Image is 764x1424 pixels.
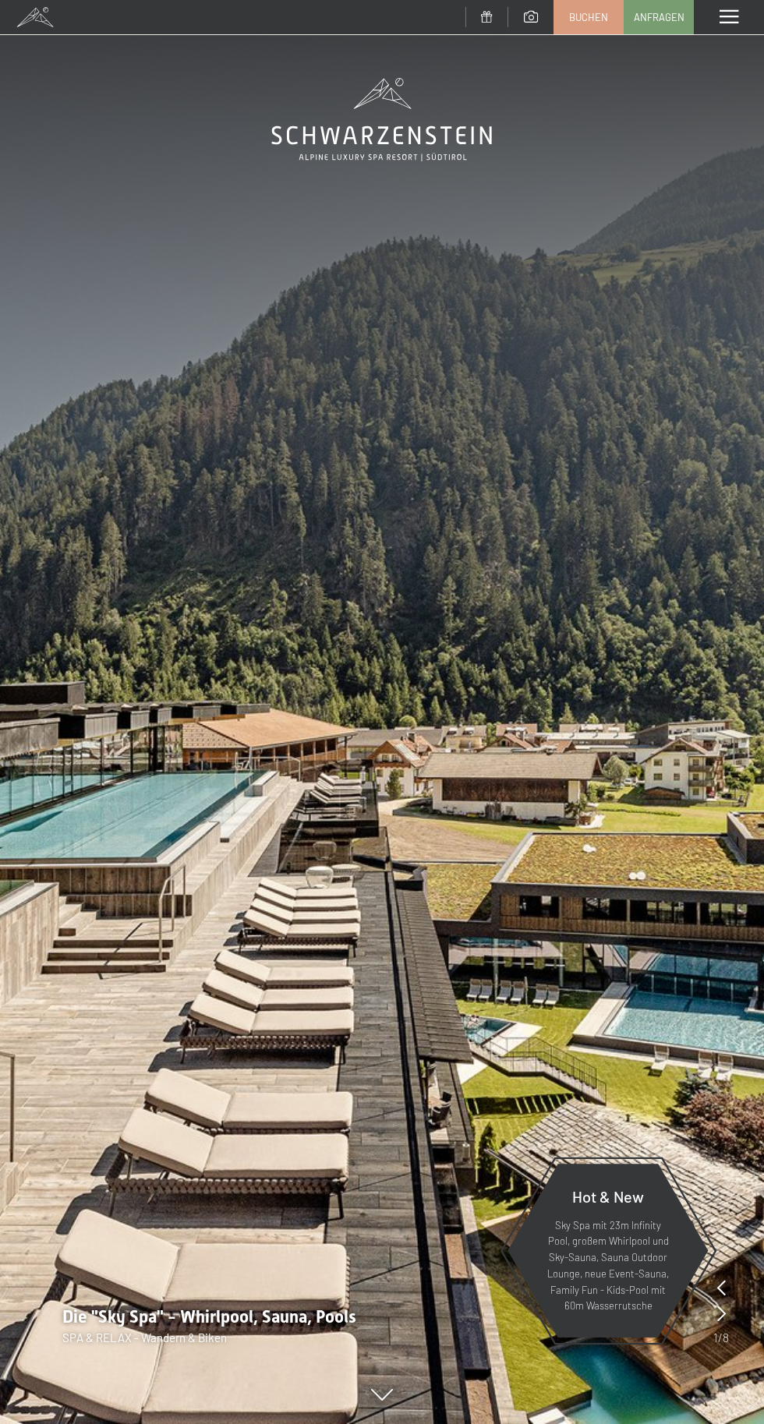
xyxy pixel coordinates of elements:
[634,10,684,24] span: Anfragen
[569,10,608,24] span: Buchen
[718,1329,723,1346] span: /
[507,1163,709,1338] a: Hot & New Sky Spa mit 23m Infinity Pool, großem Whirlpool und Sky-Sauna, Sauna Outdoor Lounge, ne...
[554,1,623,34] a: Buchen
[572,1187,644,1206] span: Hot & New
[713,1329,718,1346] span: 1
[723,1329,729,1346] span: 8
[62,1307,356,1327] span: Die "Sky Spa" - Whirlpool, Sauna, Pools
[62,1330,227,1344] span: SPA & RELAX - Wandern & Biken
[546,1217,670,1315] p: Sky Spa mit 23m Infinity Pool, großem Whirlpool und Sky-Sauna, Sauna Outdoor Lounge, neue Event-S...
[624,1,693,34] a: Anfragen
